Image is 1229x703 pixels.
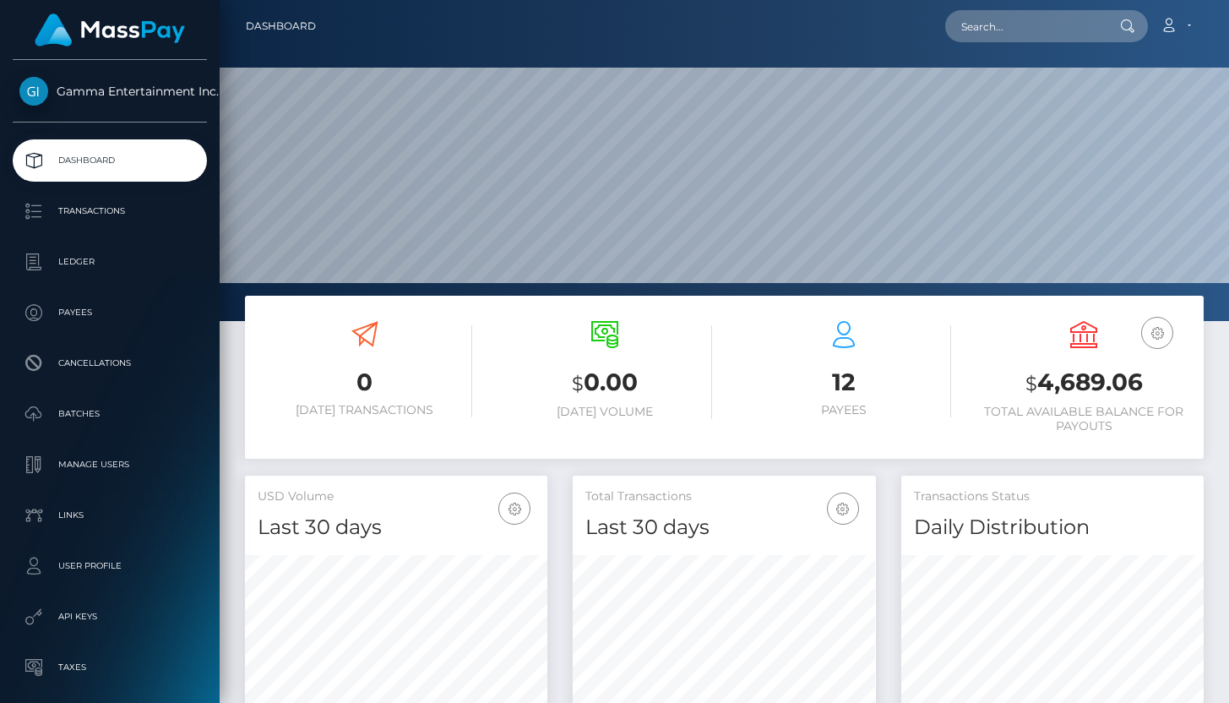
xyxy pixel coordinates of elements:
[19,604,200,629] p: API Keys
[258,488,535,505] h5: USD Volume
[19,452,200,477] p: Manage Users
[585,513,862,542] h4: Last 30 days
[13,494,207,537] a: Links
[498,366,712,401] h3: 0.00
[13,84,207,99] span: Gamma Entertainment Inc.
[13,444,207,486] a: Manage Users
[19,351,200,376] p: Cancellations
[737,403,952,417] h6: Payees
[13,292,207,334] a: Payees
[13,393,207,435] a: Batches
[13,342,207,384] a: Cancellations
[914,488,1191,505] h5: Transactions Status
[19,148,200,173] p: Dashboard
[19,300,200,325] p: Payees
[258,403,472,417] h6: [DATE] Transactions
[19,199,200,224] p: Transactions
[13,190,207,232] a: Transactions
[258,513,535,542] h4: Last 30 days
[13,241,207,283] a: Ledger
[737,366,952,399] h3: 12
[13,139,207,182] a: Dashboard
[19,503,200,528] p: Links
[19,249,200,275] p: Ledger
[572,372,584,395] small: $
[585,488,862,505] h5: Total Transactions
[13,545,207,587] a: User Profile
[13,596,207,638] a: API Keys
[976,366,1191,401] h3: 4,689.06
[976,405,1191,433] h6: Total Available Balance for Payouts
[945,10,1104,42] input: Search...
[914,513,1191,542] h4: Daily Distribution
[498,405,712,419] h6: [DATE] Volume
[246,8,316,44] a: Dashboard
[258,366,472,399] h3: 0
[19,553,200,579] p: User Profile
[19,77,48,106] img: Gamma Entertainment Inc.
[19,401,200,427] p: Batches
[13,646,207,689] a: Taxes
[1025,372,1037,395] small: $
[35,14,185,46] img: MassPay Logo
[19,655,200,680] p: Taxes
